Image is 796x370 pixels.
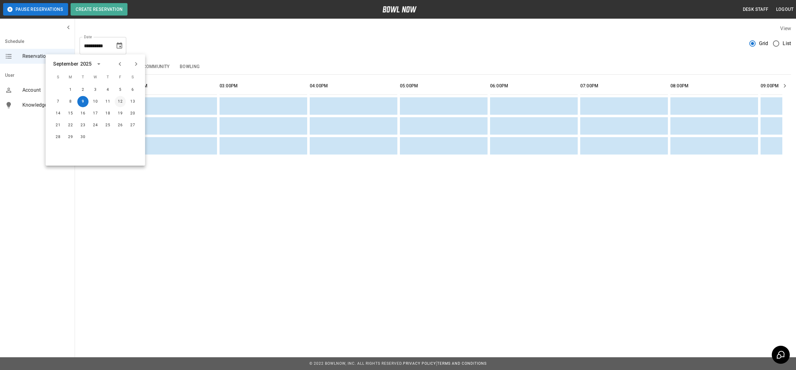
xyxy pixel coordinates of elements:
[77,71,89,84] span: T
[740,4,771,15] button: Desk Staff
[127,84,138,95] button: Sep 6, 2025
[90,108,101,119] button: Sep 17, 2025
[115,120,126,131] button: Sep 26, 2025
[90,84,101,95] button: Sep 3, 2025
[65,120,76,131] button: Sep 22, 2025
[3,3,68,16] button: Pause Reservations
[53,108,64,119] button: Sep 14, 2025
[77,132,89,143] button: Sep 30, 2025
[382,6,417,12] img: logo
[127,108,138,119] button: Sep 20, 2025
[90,96,101,107] button: Sep 10, 2025
[77,96,89,107] button: Sep 9, 2025
[403,361,436,366] a: Privacy Policy
[53,132,64,143] button: Sep 28, 2025
[175,59,205,74] button: Bowling
[90,120,101,131] button: Sep 24, 2025
[131,59,141,69] button: Next month
[77,108,89,119] button: Sep 16, 2025
[102,96,113,107] button: Sep 11, 2025
[94,59,104,69] button: calendar view is open, switch to year view
[102,84,113,95] button: Sep 4, 2025
[127,96,138,107] button: Sep 13, 2025
[65,71,76,84] span: M
[127,71,138,84] span: S
[53,60,78,68] div: September
[22,86,70,94] span: Account
[780,25,791,31] label: View
[77,84,89,95] button: Sep 2, 2025
[115,84,126,95] button: Sep 5, 2025
[80,59,791,74] div: inventory tabs
[53,71,64,84] span: S
[138,59,175,74] button: Community
[22,53,70,60] span: Reservations
[53,96,64,107] button: Sep 7, 2025
[115,71,126,84] span: F
[80,60,92,68] div: 2025
[53,120,64,131] button: Sep 21, 2025
[774,4,796,15] button: Logout
[127,120,138,131] button: Sep 27, 2025
[102,71,113,84] span: T
[102,120,113,131] button: Sep 25, 2025
[759,40,768,47] span: Grid
[90,71,101,84] span: W
[309,361,403,366] span: © 2022 BowlNow, Inc. All Rights Reserved.
[65,84,76,95] button: Sep 1, 2025
[783,40,791,47] span: List
[113,39,126,52] button: Choose date, selected date is Sep 9, 2025
[65,132,76,143] button: Sep 29, 2025
[77,120,89,131] button: Sep 23, 2025
[115,96,126,107] button: Sep 12, 2025
[102,108,113,119] button: Sep 18, 2025
[437,361,487,366] a: Terms and Conditions
[71,3,127,16] button: Create Reservation
[65,108,76,119] button: Sep 15, 2025
[115,59,125,69] button: Previous month
[22,101,70,109] span: Knowledge Base
[115,108,126,119] button: Sep 19, 2025
[65,96,76,107] button: Sep 8, 2025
